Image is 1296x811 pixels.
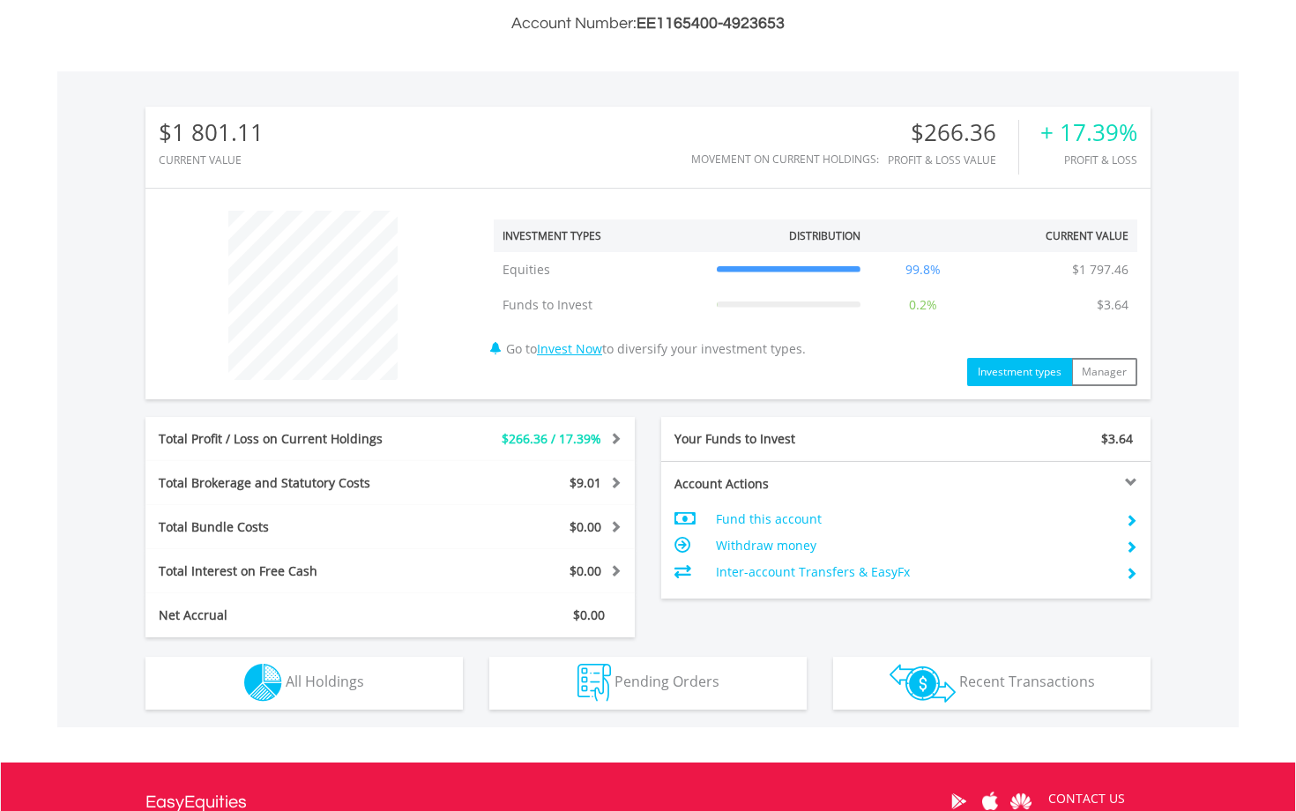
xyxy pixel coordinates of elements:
[1040,120,1137,145] div: + 17.39%
[244,664,282,702] img: holdings-wht.png
[637,15,785,32] span: EE1165400-4923653
[869,252,977,287] td: 99.8%
[494,219,708,252] th: Investment Types
[1088,287,1137,323] td: $3.64
[145,474,431,492] div: Total Brokerage and Statutory Costs
[833,657,1151,710] button: Recent Transactions
[890,664,956,703] img: transactions-zar-wht.png
[1063,252,1137,287] td: $1 797.46
[570,518,601,535] span: $0.00
[888,154,1018,166] div: Profit & Loss Value
[661,475,906,493] div: Account Actions
[145,606,431,624] div: Net Accrual
[1040,154,1137,166] div: Profit & Loss
[614,672,719,691] span: Pending Orders
[570,562,601,579] span: $0.00
[537,340,602,357] a: Invest Now
[145,430,431,448] div: Total Profit / Loss on Current Holdings
[159,154,264,166] div: CURRENT VALUE
[145,518,431,536] div: Total Bundle Costs
[888,120,1018,145] div: $266.36
[869,287,977,323] td: 0.2%
[480,202,1151,386] div: Go to to diversify your investment types.
[716,532,1112,559] td: Withdraw money
[573,606,605,623] span: $0.00
[976,219,1137,252] th: Current Value
[691,153,879,165] div: Movement on Current Holdings:
[570,474,601,491] span: $9.01
[959,672,1095,691] span: Recent Transactions
[789,228,860,243] div: Distribution
[577,664,611,702] img: pending_instructions-wht.png
[502,430,601,447] span: $266.36 / 17.39%
[145,11,1151,36] h3: Account Number:
[716,559,1112,585] td: Inter-account Transfers & EasyFx
[145,562,431,580] div: Total Interest on Free Cash
[967,358,1072,386] button: Investment types
[494,287,708,323] td: Funds to Invest
[1101,430,1133,447] span: $3.64
[1071,358,1137,386] button: Manager
[494,252,708,287] td: Equities
[661,430,906,448] div: Your Funds to Invest
[489,657,807,710] button: Pending Orders
[159,120,264,145] div: $1 801.11
[716,506,1112,532] td: Fund this account
[286,672,364,691] span: All Holdings
[145,657,463,710] button: All Holdings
